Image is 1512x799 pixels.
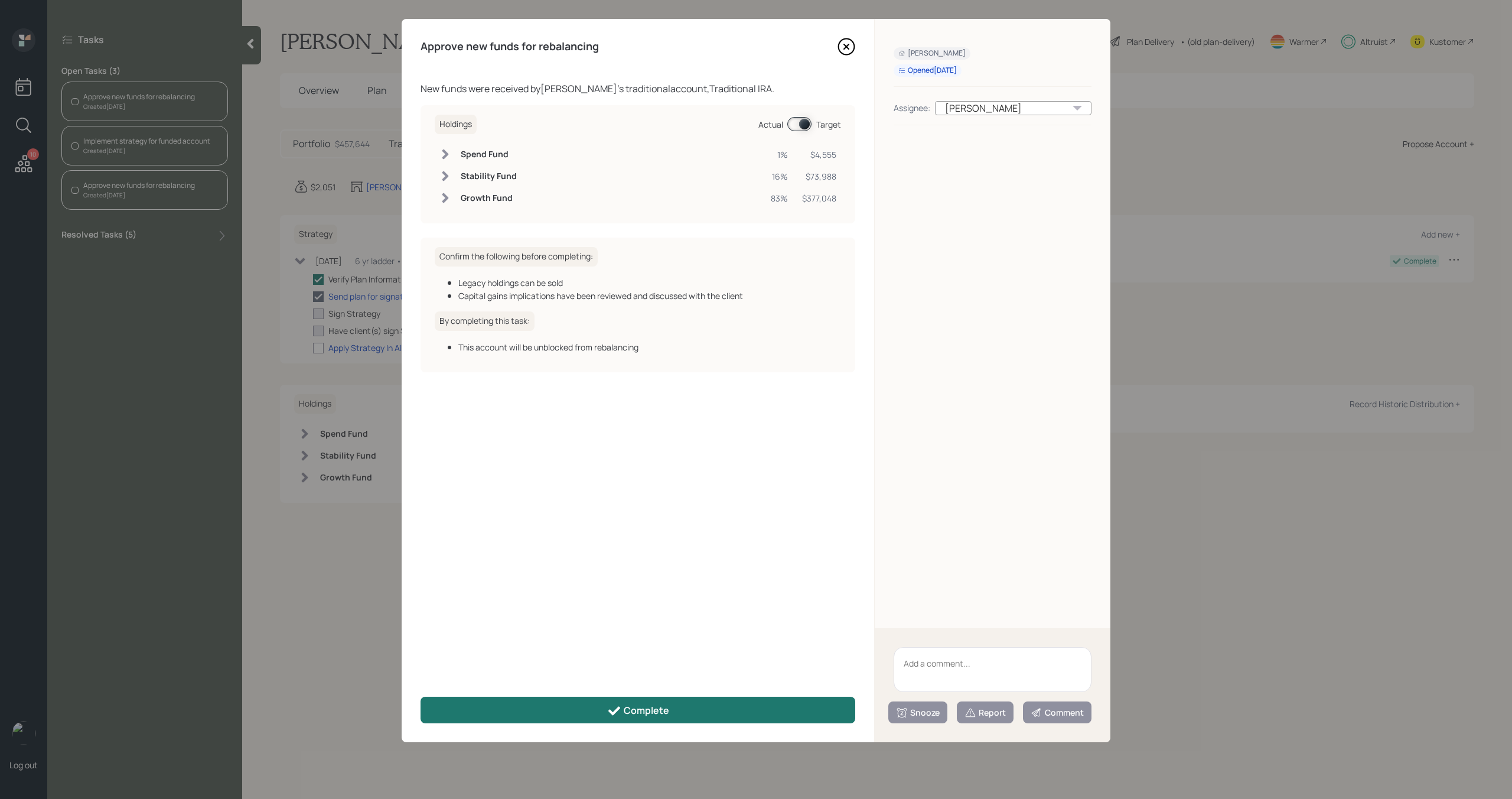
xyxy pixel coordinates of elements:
button: Snooze [888,701,947,723]
div: $73,988 [802,170,836,183]
h6: Spend Fund [461,150,517,160]
div: 83% [771,192,788,204]
button: Complete [421,697,855,723]
div: This account will be unblocked from rebalancing [458,341,841,353]
div: Report [964,707,1006,719]
h4: Approve new funds for rebalancing [421,40,599,53]
div: $4,555 [802,148,836,161]
div: 16% [771,170,788,183]
h6: Stability Fund [461,171,517,181]
div: Snooze [896,707,940,719]
h6: Confirm the following before completing: [435,247,598,267]
h6: Holdings [435,115,477,134]
button: Comment [1023,701,1091,723]
button: Report [957,701,1014,723]
h6: Growth Fund [461,193,517,203]
div: $377,048 [802,192,836,204]
div: Capital gains implications have been reviewed and discussed with the client [458,290,841,302]
div: 1% [771,148,788,161]
div: Assignee: [894,102,930,114]
div: Comment [1031,707,1084,719]
div: Complete [607,704,669,718]
div: [PERSON_NAME] [898,48,966,59]
div: Target [816,118,841,131]
div: [PERSON_NAME] [935,101,1091,115]
h6: By completing this task: [435,311,535,331]
div: New funds were received by [PERSON_NAME] 's traditional account, Traditional IRA . [421,82,855,96]
div: Opened [DATE] [898,66,957,76]
div: Actual [758,118,783,131]
div: Legacy holdings can be sold [458,277,841,289]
